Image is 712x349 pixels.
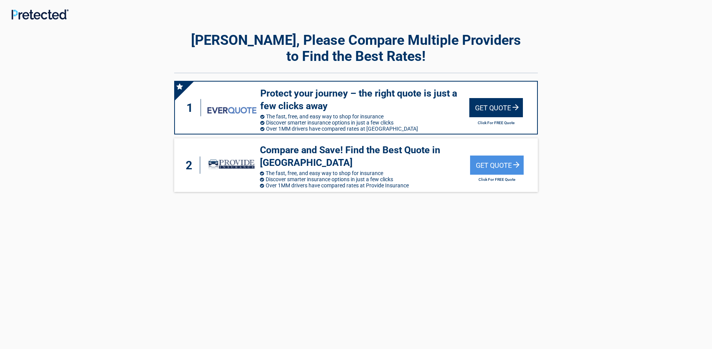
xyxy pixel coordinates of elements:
img: provide-insurance's logo [207,153,256,177]
div: Get Quote [469,98,523,117]
h2: [PERSON_NAME], Please Compare Multiple Providers to Find the Best Rates! [174,32,538,64]
li: Discover smarter insurance options in just a few clicks [260,120,469,126]
h2: Click For FREE Quote [470,177,524,182]
h2: Click For FREE Quote [469,121,523,125]
li: The fast, free, and easy way to shop for insurance [260,113,469,120]
div: 1 [183,99,201,116]
li: The fast, free, and easy way to shop for insurance [260,170,470,176]
div: 2 [182,157,200,174]
li: Over 1MM drivers have compared rates at Provide Insurance [260,182,470,188]
h3: Compare and Save! Find the Best Quote in [GEOGRAPHIC_DATA] [260,144,470,169]
li: Discover smarter insurance options in just a few clicks [260,176,470,182]
img: everquote's logo [207,107,256,113]
img: Main Logo [11,9,69,20]
h3: Protect your journey – the right quote is just a few clicks away [260,87,469,112]
li: Over 1MM drivers have compared rates at [GEOGRAPHIC_DATA] [260,126,469,132]
div: Get Quote [470,156,524,175]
